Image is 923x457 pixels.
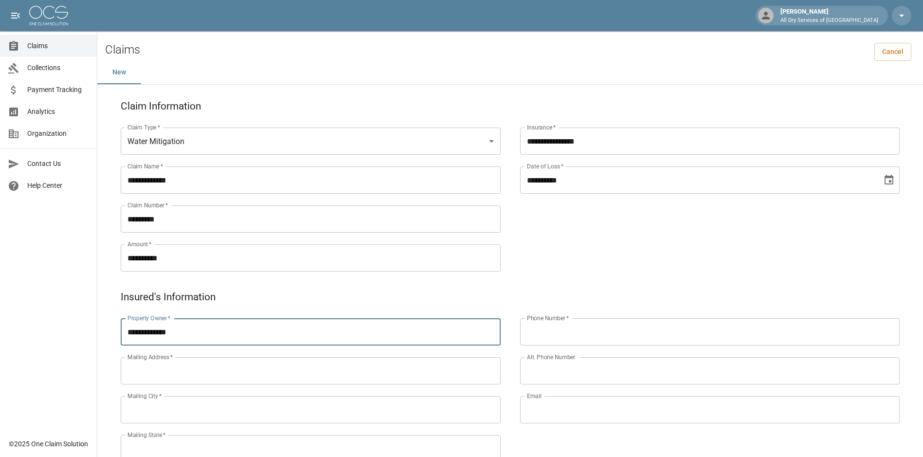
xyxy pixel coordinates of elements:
p: All Dry Services of [GEOGRAPHIC_DATA] [780,17,878,25]
span: Analytics [27,107,89,117]
h2: Claims [105,43,140,57]
label: Date of Loss [527,162,563,170]
label: Claim Number [127,201,168,209]
button: Choose date, selected date is Sep 10, 2025 [879,170,899,190]
button: New [97,61,141,84]
div: © 2025 One Claim Solution [9,439,88,449]
label: Mailing City [127,392,162,400]
img: ocs-logo-white-transparent.png [29,6,68,25]
div: [PERSON_NAME] [777,7,882,24]
label: Phone Number [527,314,569,322]
label: Claim Type [127,123,160,131]
div: Water Mitigation [121,128,501,155]
button: open drawer [6,6,25,25]
span: Payment Tracking [27,85,89,95]
span: Organization [27,128,89,139]
div: dynamic tabs [97,61,923,84]
label: Alt. Phone Number [527,353,575,361]
label: Email [527,392,542,400]
span: Collections [27,63,89,73]
a: Cancel [874,43,911,61]
label: Insurance [527,123,556,131]
span: Help Center [27,181,89,191]
label: Amount [127,240,152,248]
label: Claim Name [127,162,163,170]
label: Mailing State [127,431,165,439]
span: Claims [27,41,89,51]
label: Mailing Address [127,353,173,361]
label: Property Owner [127,314,171,322]
span: Contact Us [27,159,89,169]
